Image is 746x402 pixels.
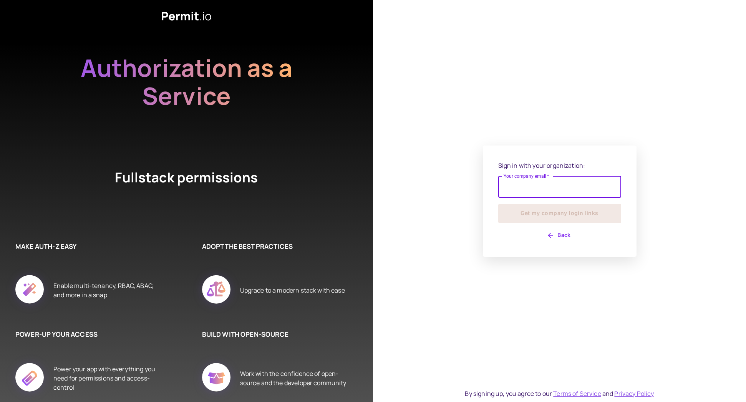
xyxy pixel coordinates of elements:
[56,54,317,131] h2: Authorization as a Service
[53,266,164,314] div: Enable multi-tenancy, RBAC, ABAC, and more in a snap
[53,354,164,402] div: Power your app with everything you need for permissions and access-control
[15,329,164,339] h6: POWER-UP YOUR ACCESS
[202,242,350,251] h6: ADOPT THE BEST PRACTICES
[240,354,350,402] div: Work with the confidence of open-source and the developer community
[498,161,621,170] p: Sign in with your organization:
[15,242,164,251] h6: MAKE AUTH-Z EASY
[87,168,287,211] h4: Fullstack permissions
[553,389,601,398] a: Terms of Service
[498,204,621,223] button: Get my company login links
[614,389,654,398] a: Privacy Policy
[240,266,345,314] div: Upgrade to a modern stack with ease
[202,329,350,339] h6: BUILD WITH OPEN-SOURCE
[465,389,654,398] div: By signing up, you agree to our and
[498,229,621,242] button: Back
[504,173,549,179] label: Your company email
